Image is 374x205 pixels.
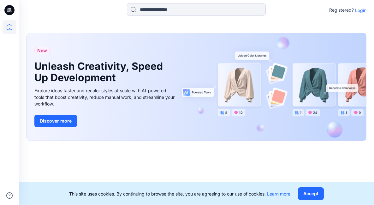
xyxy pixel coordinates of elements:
[37,47,47,54] span: New
[34,115,77,127] button: Discover more
[34,61,167,83] h1: Unleash Creativity, Speed Up Development
[298,187,324,200] button: Accept
[329,6,354,14] p: Registered?
[34,115,176,127] a: Discover more
[355,7,366,14] p: Login
[267,191,290,196] a: Learn more
[69,190,290,197] p: This site uses cookies. By continuing to browse the site, you are agreeing to our use of cookies.
[34,87,176,107] div: Explore ideas faster and recolor styles at scale with AI-powered tools that boost creativity, red...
